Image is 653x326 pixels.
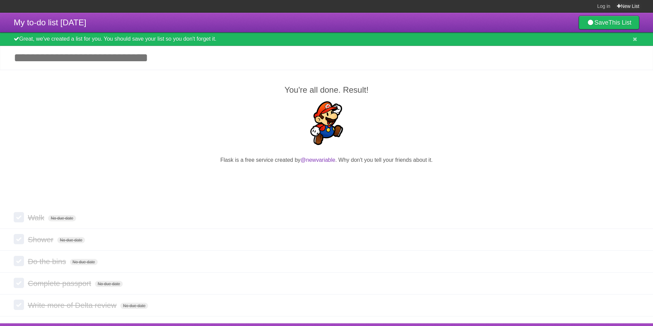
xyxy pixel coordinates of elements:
[14,212,24,222] label: Done
[314,173,339,182] iframe: X Post Button
[301,157,336,163] a: @newvariable
[14,84,639,96] h2: You're all done. Result!
[14,156,639,164] p: Flask is a free service created by . Why don't you tell your friends about it.
[305,101,349,145] img: Super Mario
[608,19,631,26] b: This List
[57,237,85,243] span: No due date
[28,279,93,288] span: Complete passport
[120,303,148,309] span: No due date
[48,215,76,221] span: No due date
[579,16,639,29] a: SaveThis List
[14,300,24,310] label: Done
[28,213,46,222] span: Walk
[70,259,98,265] span: No due date
[28,235,55,244] span: Shower
[14,18,86,27] span: My to-do list [DATE]
[14,278,24,288] label: Done
[28,257,68,266] span: Do the bins
[14,256,24,266] label: Done
[28,301,118,310] span: Write more of Delta review
[14,234,24,244] label: Done
[95,281,123,287] span: No due date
